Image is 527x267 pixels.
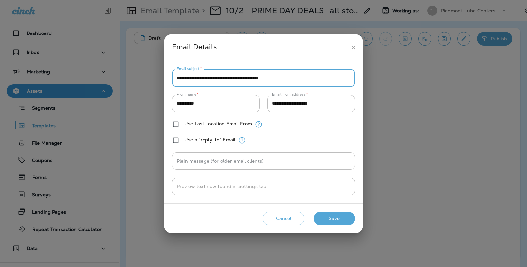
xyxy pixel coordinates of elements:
[177,92,199,97] label: From name
[347,41,360,54] button: close
[184,121,252,126] label: Use Last Location Email From
[172,41,347,54] div: Email Details
[184,137,235,142] label: Use a "reply-to" Email
[263,212,304,225] button: Cancel
[314,212,355,225] button: Save
[177,66,202,71] label: Email subject
[272,92,308,97] label: Email from address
